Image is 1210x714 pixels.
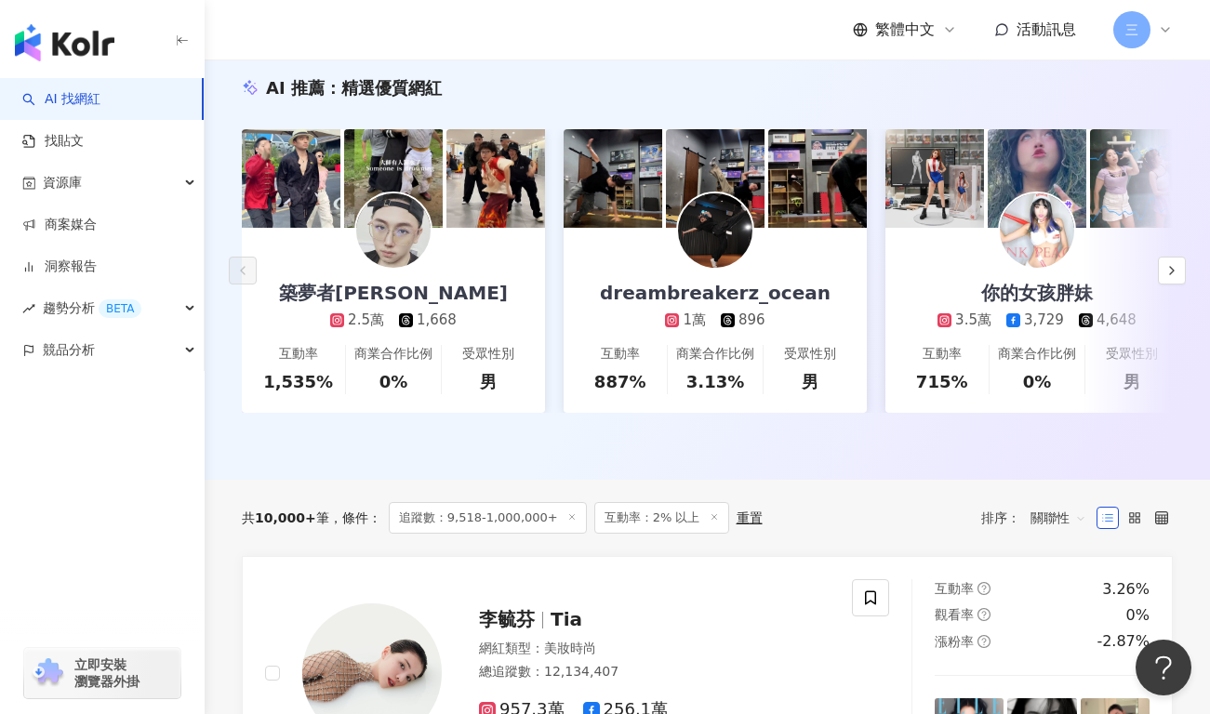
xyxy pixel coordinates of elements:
[354,345,432,364] div: 商業合作比例
[683,311,706,330] div: 1萬
[260,280,526,306] div: 築夢者[PERSON_NAME]
[564,228,867,413] a: dreambreakerz_ocean1萬896互動率887%商業合作比例3.13%受眾性別男
[344,129,443,228] img: post-image
[594,502,729,534] span: 互動率：2% 以上
[1024,311,1064,330] div: 3,729
[356,193,431,268] img: KOL Avatar
[686,370,744,393] div: 3.13%
[1136,640,1191,695] iframe: Help Scout Beacon - Open
[963,280,1111,306] div: 你的女孩胖妹
[22,132,84,151] a: 找貼文
[263,370,333,393] div: 1,535%
[479,608,535,630] span: 李毓芬
[22,90,100,109] a: searchAI 找網紅
[479,640,830,658] div: 網紅類型 ：
[462,345,514,364] div: 受眾性別
[564,129,662,228] img: post-image
[43,287,141,329] span: 趨勢分析
[348,311,384,330] div: 2.5萬
[1097,631,1150,652] div: -2.87%
[446,129,545,228] img: post-image
[738,311,765,330] div: 896
[242,228,545,413] a: 築夢者[PERSON_NAME]2.5萬1,668互動率1,535%商業合作比例0%受眾性別男
[389,502,587,534] span: 追蹤數：9,518-1,000,000+
[676,345,754,364] div: 商業合作比例
[30,658,66,688] img: chrome extension
[1106,345,1158,364] div: 受眾性別
[22,258,97,276] a: 洞察報告
[1017,20,1076,38] span: 活動訊息
[279,345,318,364] div: 互動率
[935,634,974,649] span: 漲粉率
[916,370,968,393] div: 715%
[885,129,984,228] img: post-image
[885,228,1189,413] a: 你的女孩胖妹3.5萬3,7294,648互動率715%商業合作比例0%受眾性別男
[417,311,457,330] div: 1,668
[1023,370,1052,393] div: 0%
[784,345,836,364] div: 受眾性別
[935,607,974,622] span: 觀看率
[581,280,849,306] div: dreambreakerz_ocean
[594,370,646,393] div: 887%
[981,503,1097,533] div: 排序：
[1090,129,1189,228] img: post-image
[875,20,935,40] span: 繁體中文
[678,193,752,268] img: KOL Avatar
[551,608,582,630] span: Tia
[43,162,82,204] span: 資源庫
[601,345,640,364] div: 互動率
[544,641,596,655] span: 美妝時尚
[379,370,408,393] div: 0%
[666,129,765,228] img: post-image
[242,129,340,228] img: post-image
[802,370,818,393] div: 男
[329,510,381,525] span: 條件 ：
[988,129,1086,228] img: post-image
[341,78,442,98] span: 精選優質網紅
[242,510,329,525] div: 共 筆
[266,76,442,99] div: AI 推薦 ：
[480,370,497,393] div: 男
[737,510,763,525] div: 重置
[977,635,991,648] span: question-circle
[977,582,991,595] span: question-circle
[977,608,991,621] span: question-circle
[1000,193,1074,268] img: KOL Avatar
[43,329,95,371] span: 競品分析
[955,311,991,330] div: 3.5萬
[479,663,830,681] div: 總追蹤數 ： 12,134,407
[1030,503,1086,533] span: 關聯性
[15,24,114,61] img: logo
[1124,370,1140,393] div: 男
[22,216,97,234] a: 商案媒合
[923,345,962,364] div: 互動率
[998,345,1076,364] div: 商業合作比例
[768,129,867,228] img: post-image
[1102,579,1150,600] div: 3.26%
[99,299,141,318] div: BETA
[1125,20,1138,40] span: 三
[24,648,180,698] a: chrome extension立即安裝 瀏覽器外掛
[74,656,140,690] span: 立即安裝 瀏覽器外掛
[1097,311,1137,330] div: 4,648
[935,581,974,596] span: 互動率
[255,510,316,525] span: 10,000+
[22,302,35,315] span: rise
[1126,605,1150,626] div: 0%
